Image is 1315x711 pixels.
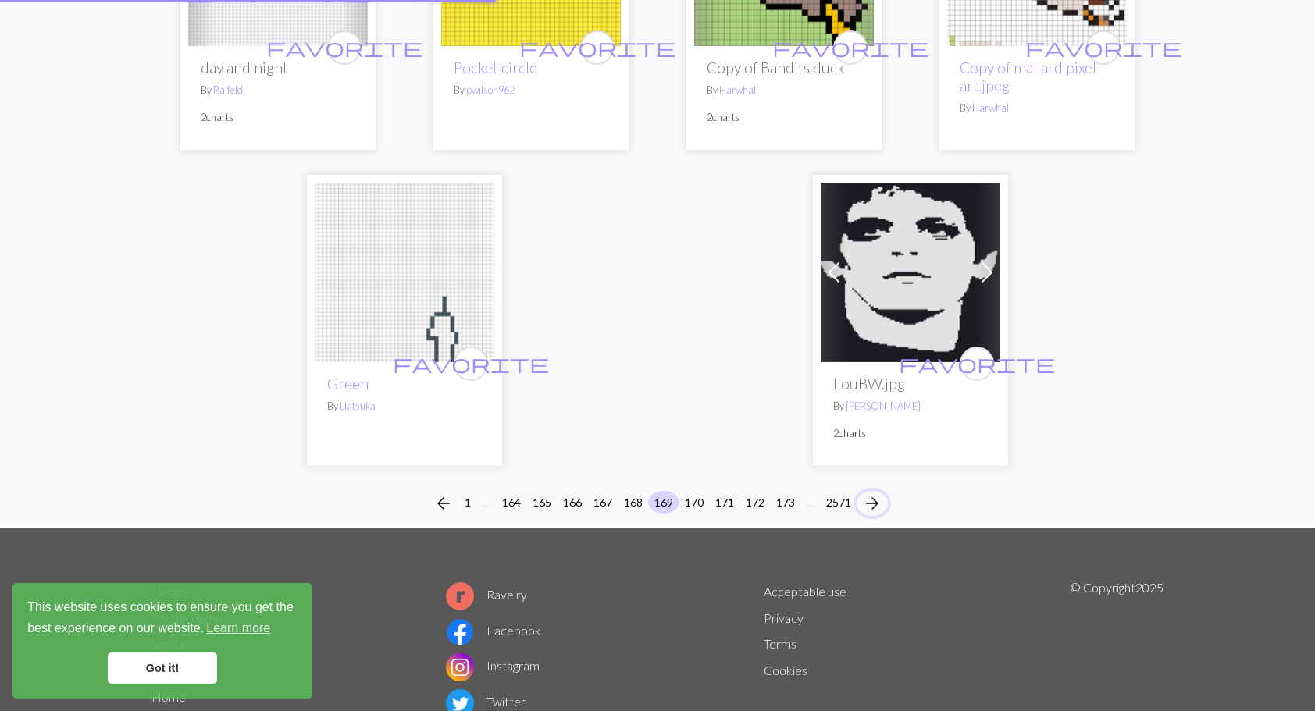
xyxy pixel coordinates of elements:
p: By [327,399,482,414]
a: Green [315,263,494,278]
a: Acceptable use [764,584,846,599]
span: favorite [899,351,1055,375]
p: By [201,83,355,98]
span: favorite [772,35,928,59]
a: Copy of mallard pixel art.jpeg [960,59,1096,94]
p: By [833,399,988,414]
span: arrow_forward [863,492,882,514]
button: 167 [587,491,618,514]
p: 2 charts [201,110,355,125]
i: favourite [266,32,422,63]
button: 172 [739,491,771,514]
a: Home [151,689,186,704]
a: Privacy [764,610,804,625]
button: Previous [428,491,459,516]
button: favourite [454,347,488,381]
nav: Page navigation [428,491,888,516]
a: Facebook [446,623,541,638]
img: LouBW.jpg [821,183,1000,362]
button: 2571 [820,491,857,514]
img: Ravelry logo [446,582,474,610]
i: favourite [772,32,928,63]
span: arrow_back [434,492,453,514]
a: LouBW.jpg [821,263,1000,278]
p: By [960,101,1114,116]
a: Llatsuka [340,400,376,412]
a: [PERSON_NAME] [846,400,921,412]
a: Harwhal [972,101,1009,114]
button: 166 [557,491,588,514]
p: By [454,83,608,98]
i: Previous [434,494,453,513]
span: favorite [519,35,675,59]
button: favourite [833,30,868,65]
span: favorite [1025,35,1181,59]
a: Instagram [446,658,540,673]
button: 1 [458,491,477,514]
button: 168 [618,491,649,514]
a: Twitter [446,694,526,709]
button: 165 [526,491,558,514]
p: By [707,83,861,98]
span: favorite [393,351,549,375]
button: 169 [648,491,679,514]
button: favourite [1086,30,1121,65]
i: favourite [1025,32,1181,63]
p: 2 charts [833,426,988,441]
button: favourite [580,30,615,65]
span: This website uses cookies to ensure you get the best experience on our website. [27,598,298,640]
a: Terms [764,636,796,651]
a: Pocket circle [454,59,537,76]
img: Green [315,183,494,362]
button: Next [857,491,888,516]
a: Raifeld [213,84,243,96]
button: 173 [770,491,801,514]
a: Ravelry [446,587,527,602]
a: pwilson962 [466,84,515,96]
button: favourite [960,347,994,381]
p: 2 charts [707,110,861,125]
div: cookieconsent [12,583,312,699]
a: Harwhal [719,84,756,96]
h2: Copy of Bandits duck [707,59,861,76]
span: favorite [266,35,422,59]
button: favourite [327,30,362,65]
a: dismiss cookie message [108,652,217,684]
img: Instagram logo [446,653,474,681]
a: learn more about cookies [204,617,273,640]
button: 171 [709,491,740,514]
i: favourite [519,32,675,63]
i: favourite [393,348,549,379]
button: 170 [679,491,710,514]
a: Cookies [764,663,807,677]
i: favourite [899,348,1055,379]
button: 164 [496,491,527,514]
i: Next [863,494,882,513]
img: Facebook logo [446,618,474,646]
h2: LouBW.jpg [833,375,988,393]
a: Green [327,375,369,393]
h2: day and night [201,59,355,76]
